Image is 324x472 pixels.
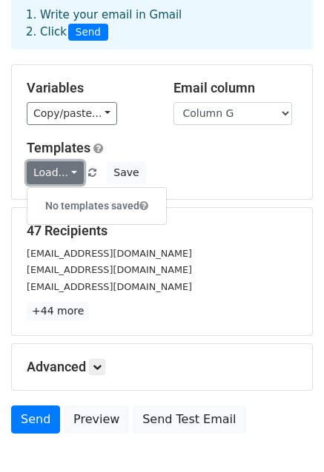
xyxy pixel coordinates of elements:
h5: Advanced [27,359,297,375]
a: Templates [27,140,90,155]
a: Load... [27,161,84,184]
h5: Variables [27,80,151,96]
div: 1. Write your email in Gmail 2. Click [15,7,309,41]
h6: No templates saved [27,194,166,218]
a: Send Test Email [133,405,245,434]
h5: Email column [173,80,298,96]
h5: 47 Recipients [27,223,297,239]
small: [EMAIL_ADDRESS][DOMAIN_NAME] [27,264,192,275]
a: Preview [64,405,129,434]
small: [EMAIL_ADDRESS][DOMAIN_NAME] [27,281,192,292]
button: Save [107,161,145,184]
span: Send [68,24,108,41]
iframe: Chat Widget [250,401,324,472]
small: [EMAIL_ADDRESS][DOMAIN_NAME] [27,248,192,259]
a: Copy/paste... [27,102,117,125]
a: +44 more [27,302,89,320]
a: Send [11,405,60,434]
